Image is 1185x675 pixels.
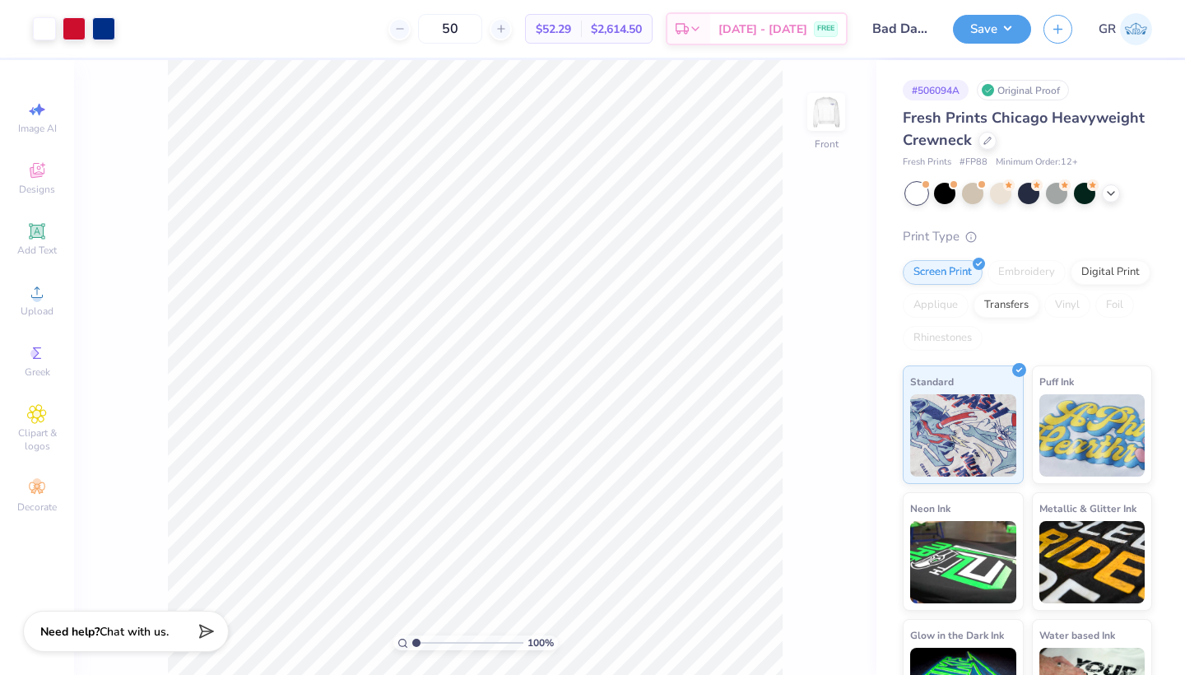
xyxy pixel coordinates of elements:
span: Greek [25,365,50,379]
strong: Need help? [40,624,100,640]
span: 100 % [527,635,554,650]
span: Water based Ink [1039,626,1115,644]
span: FREE [817,23,834,35]
span: Puff Ink [1039,373,1074,390]
input: – – [418,14,482,44]
span: Add Text [17,244,57,257]
img: Front [810,95,843,128]
div: # 506094A [903,80,969,100]
img: Gabrielle Rizzo [1120,13,1152,45]
span: Metallic & Glitter Ink [1039,500,1136,517]
span: Fresh Prints Chicago Heavyweight Crewneck [903,108,1145,150]
img: Standard [910,394,1016,477]
span: Fresh Prints [903,156,951,170]
span: Image AI [18,122,57,135]
span: Chat with us. [100,624,169,640]
span: [DATE] - [DATE] [718,21,807,38]
div: Transfers [974,293,1039,318]
img: Puff Ink [1039,394,1145,477]
button: Save [953,15,1031,44]
a: GR [1099,13,1152,45]
span: Glow in the Dark Ink [910,626,1004,644]
span: Minimum Order: 12 + [996,156,1078,170]
div: Foil [1095,293,1134,318]
span: Upload [21,305,53,318]
img: Metallic & Glitter Ink [1039,521,1145,603]
span: Neon Ink [910,500,950,517]
div: Rhinestones [903,326,983,351]
div: Digital Print [1071,260,1150,285]
div: Print Type [903,227,1152,246]
div: Vinyl [1044,293,1090,318]
span: $2,614.50 [591,21,642,38]
span: Standard [910,373,954,390]
input: Untitled Design [860,12,941,45]
div: Front [815,137,839,151]
span: Designs [19,183,55,196]
div: Applique [903,293,969,318]
span: Clipart & logos [8,426,66,453]
span: Decorate [17,500,57,514]
span: $52.29 [536,21,571,38]
span: GR [1099,20,1116,39]
div: Embroidery [987,260,1066,285]
span: # FP88 [960,156,987,170]
div: Original Proof [977,80,1069,100]
img: Neon Ink [910,521,1016,603]
div: Screen Print [903,260,983,285]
